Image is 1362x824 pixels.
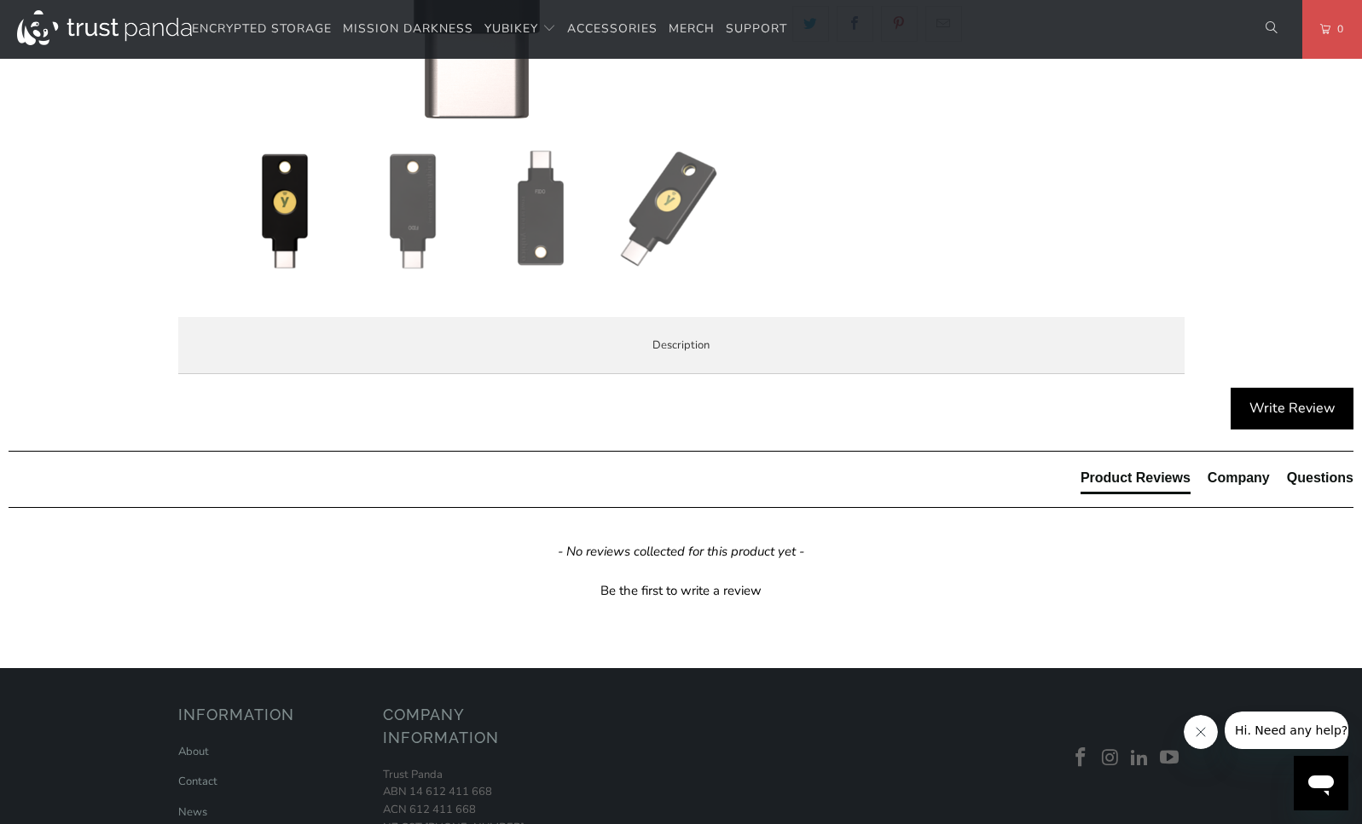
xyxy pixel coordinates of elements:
[567,9,658,49] a: Accessories
[1208,469,1270,487] div: Company
[600,582,762,600] div: Be the first to write a review
[669,9,715,49] a: Merch
[1081,469,1191,487] div: Product Reviews
[1157,747,1183,769] a: Trust Panda Australia on YouTube
[178,804,207,820] a: News
[178,744,209,759] a: About
[343,9,473,49] a: Mission Darkness
[178,774,217,789] a: Contact
[726,9,787,49] a: Support
[792,72,1185,128] iframe: Reviews Widget
[1231,388,1353,430] div: Write Review
[192,9,787,49] nav: Translation missing: en.navigation.header.main_nav
[353,150,472,269] img: Security Key C (NFC) by Yubico - Trust Panda
[1127,747,1153,769] a: Trust Panda Australia on LinkedIn
[178,317,1185,374] label: Description
[484,20,538,37] span: YubiKey
[9,578,1353,600] div: Be the first to write a review
[484,9,556,49] summary: YubiKey
[669,20,715,37] span: Merch
[192,9,332,49] a: Encrypted Storage
[1069,747,1094,769] a: Trust Panda Australia on Facebook
[1330,20,1344,38] span: 0
[1287,469,1353,487] div: Questions
[17,10,192,45] img: Trust Panda Australia
[726,20,787,37] span: Support
[481,150,600,269] img: Security Key C (NFC) by Yubico - Trust Panda
[558,543,804,561] em: - No reviews collected for this product yet -
[1184,715,1218,749] iframe: Close message
[192,20,332,37] span: Encrypted Storage
[609,150,728,269] img: Security Key C (NFC) by Yubico - Trust Panda
[1225,712,1348,749] iframe: Message from company
[1081,469,1353,503] div: Reviews Tabs
[225,150,345,269] img: Security Key C (NFC) by Yubico - Trust Panda
[1098,747,1123,769] a: Trust Panda Australia on Instagram
[343,20,473,37] span: Mission Darkness
[567,20,658,37] span: Accessories
[1294,756,1348,810] iframe: Button to launch messaging window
